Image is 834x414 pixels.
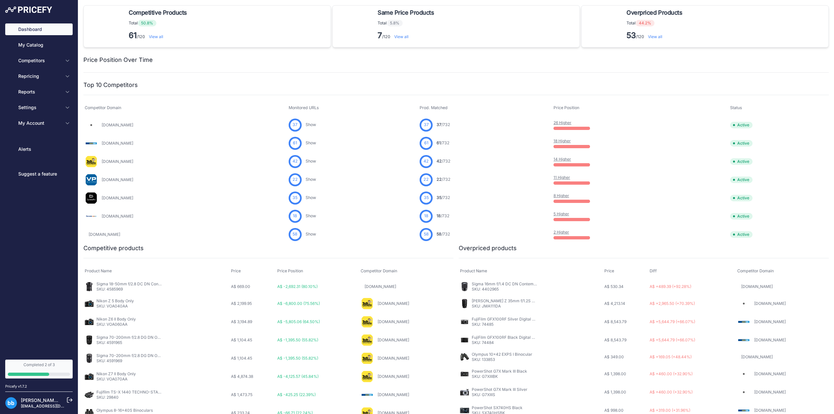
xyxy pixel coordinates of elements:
[604,371,626,376] span: A$ 1,398.00
[424,231,429,237] span: 58
[741,284,773,289] a: [DOMAIN_NAME]
[96,377,136,382] p: SKU: VOA070AA
[730,140,753,147] span: Active
[378,31,382,40] strong: 7
[129,31,137,40] strong: 61
[5,102,73,113] button: Settings
[437,195,441,200] span: 35
[420,105,448,110] span: Prod. Matched
[636,20,654,26] span: 44.2%
[460,268,487,273] span: Product Name
[754,390,786,394] a: [DOMAIN_NAME]
[96,287,162,292] p: SKU: 4585969
[102,214,133,219] a: [DOMAIN_NAME]
[754,301,786,306] a: [DOMAIN_NAME]
[754,337,786,342] a: [DOMAIN_NAME]
[650,319,695,324] span: A$ +5,644.79 (+66.07%)
[604,319,626,324] span: A$ 8,543.79
[472,352,532,357] a: Olympus 10x42 EXPS I Binocular
[378,319,409,324] a: [DOMAIN_NAME]
[293,177,298,183] span: 22
[5,23,73,352] nav: Sidebar
[626,8,682,17] span: Overpriced Products
[102,122,133,127] a: [DOMAIN_NAME]
[472,335,565,340] a: FujiFilm GFX100RF Black Digital Compact Camera
[378,8,434,17] span: Same Price Products
[650,301,695,306] span: A$ +2,965.50 (+70.39%)
[102,141,133,146] a: [DOMAIN_NAME]
[96,298,134,303] a: Nikon Z 5 Body Only
[5,384,27,389] div: Pricefy v1.7.2
[5,23,73,35] a: Dashboard
[437,159,451,164] a: 42/732
[472,281,589,286] a: Sigma 16mm f/1.4 DC DN Contemporary Lens for Sony E-Mount
[96,340,162,345] p: SKU: 4591965
[554,211,569,216] a: 5 Higher
[96,353,201,358] a: Sigma 70-200mm f/2.8 DG DN OS Sport Lens - L- Mount
[129,30,190,41] p: /120
[149,34,163,39] a: View all
[96,304,134,309] p: SKU: VOA040AA
[231,374,253,379] span: A$ 4,874.38
[102,195,133,200] a: [DOMAIN_NAME]
[472,369,527,374] a: PowerShot G7X Mark III Black
[604,284,624,289] span: A$ 530.34
[650,371,693,376] span: A$ +460.00 (+32.90%)
[277,319,320,324] span: A$ -5,805.06 (64.50%)
[754,319,786,324] a: [DOMAIN_NAME]
[424,140,428,146] span: 61
[424,177,429,183] span: 22
[424,195,429,201] span: 35
[387,20,403,26] span: 5.8%
[293,231,297,237] span: 58
[306,159,316,164] a: Show
[737,268,774,273] span: Competitor Domain
[604,408,624,413] span: A$ 998.00
[96,317,136,321] a: Nikon Z6 II Body Only
[5,143,73,155] a: Alerts
[378,301,409,306] a: [DOMAIN_NAME]
[437,140,441,145] span: 61
[138,20,156,26] span: 50.8%
[18,104,61,111] span: Settings
[554,193,569,198] a: 8 Higher
[554,230,569,235] a: 2 Higher
[85,105,121,110] span: Competitor Domain
[437,232,450,236] a: 58/732
[604,268,614,273] span: Price
[96,390,194,394] a: Fujifilm TS-X 1440 TECHNO-STABI Black Binoculars
[231,319,252,324] span: A$ 3,194.89
[306,232,316,236] a: Show
[604,301,625,306] span: A$ 4,213.14
[277,268,303,273] span: Price Position
[650,390,693,394] span: A$ +460.00 (+32.90%)
[231,337,252,342] span: A$ 1,104.45
[554,157,571,162] a: 14 Higher
[626,30,685,41] p: /120
[21,397,97,403] a: [PERSON_NAME] [PERSON_NAME]
[754,371,786,376] a: [DOMAIN_NAME]
[472,357,532,362] p: SKU: 133853
[437,140,450,145] a: 61/732
[472,340,537,345] p: SKU: 74484
[5,55,73,66] button: Competitors
[754,408,786,413] a: [DOMAIN_NAME]
[277,284,318,289] span: A$ -2,692.31 (80.10%)
[231,268,241,273] span: Price
[730,213,753,220] span: Active
[472,317,565,321] a: FujiFilm GFX100RF Silver Digital Compact Camera
[83,244,144,253] h2: Competitive products
[277,356,318,361] span: A$ -1,395.50 (55.82%)
[472,287,537,292] p: SKU: 4402965
[5,7,52,13] img: Pricefy Logo
[89,232,120,237] a: [DOMAIN_NAME]
[730,122,753,128] span: Active
[96,358,162,364] p: SKU: 4591969
[650,354,692,359] span: A$ +169.05 (+48.44%)
[730,158,753,165] span: Active
[96,395,162,400] p: SKU: 29840
[472,374,527,379] p: SKU: G7XIIIBK
[361,268,397,273] span: Competitor Domain
[293,213,297,219] span: 18
[626,31,636,40] strong: 53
